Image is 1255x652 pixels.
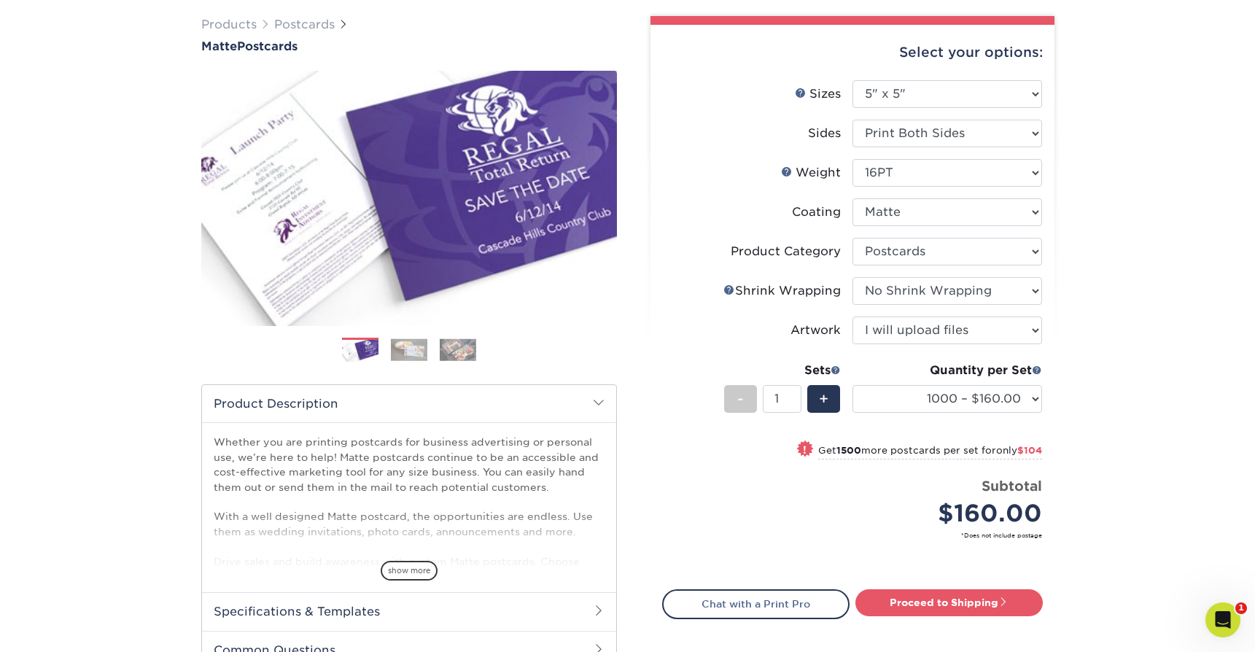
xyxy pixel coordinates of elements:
[855,589,1043,616] a: Proceed to Shipping
[836,445,861,456] strong: 1500
[863,496,1042,531] div: $160.00
[790,322,841,339] div: Artwork
[818,445,1042,459] small: Get more postcards per set for
[819,388,828,410] span: +
[381,561,438,581] span: show more
[781,164,841,182] div: Weight
[723,282,841,300] div: Shrink Wrapping
[201,39,617,53] a: MattePostcards
[731,243,841,260] div: Product Category
[214,435,605,613] p: Whether you are printing postcards for business advertising or personal use, we’re here to help! ...
[996,445,1042,456] span: only
[674,531,1042,540] small: *Does not include postage
[440,338,476,361] img: Postcards 03
[342,338,378,364] img: Postcards 01
[391,338,427,361] img: Postcards 02
[982,478,1042,494] strong: Subtotal
[737,388,744,410] span: -
[662,589,850,618] a: Chat with a Print Pro
[1205,602,1240,637] iframe: Intercom live chat
[274,18,335,31] a: Postcards
[201,39,617,53] h1: Postcards
[803,442,807,457] span: !
[1017,445,1042,456] span: $104
[1235,602,1247,614] span: 1
[795,85,841,103] div: Sizes
[662,25,1043,80] div: Select your options:
[201,18,257,31] a: Products
[202,385,616,422] h2: Product Description
[792,203,841,221] div: Coating
[202,592,616,630] h2: Specifications & Templates
[201,39,237,53] span: Matte
[808,125,841,142] div: Sides
[724,362,841,379] div: Sets
[201,55,617,342] img: Matte 01
[852,362,1042,379] div: Quantity per Set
